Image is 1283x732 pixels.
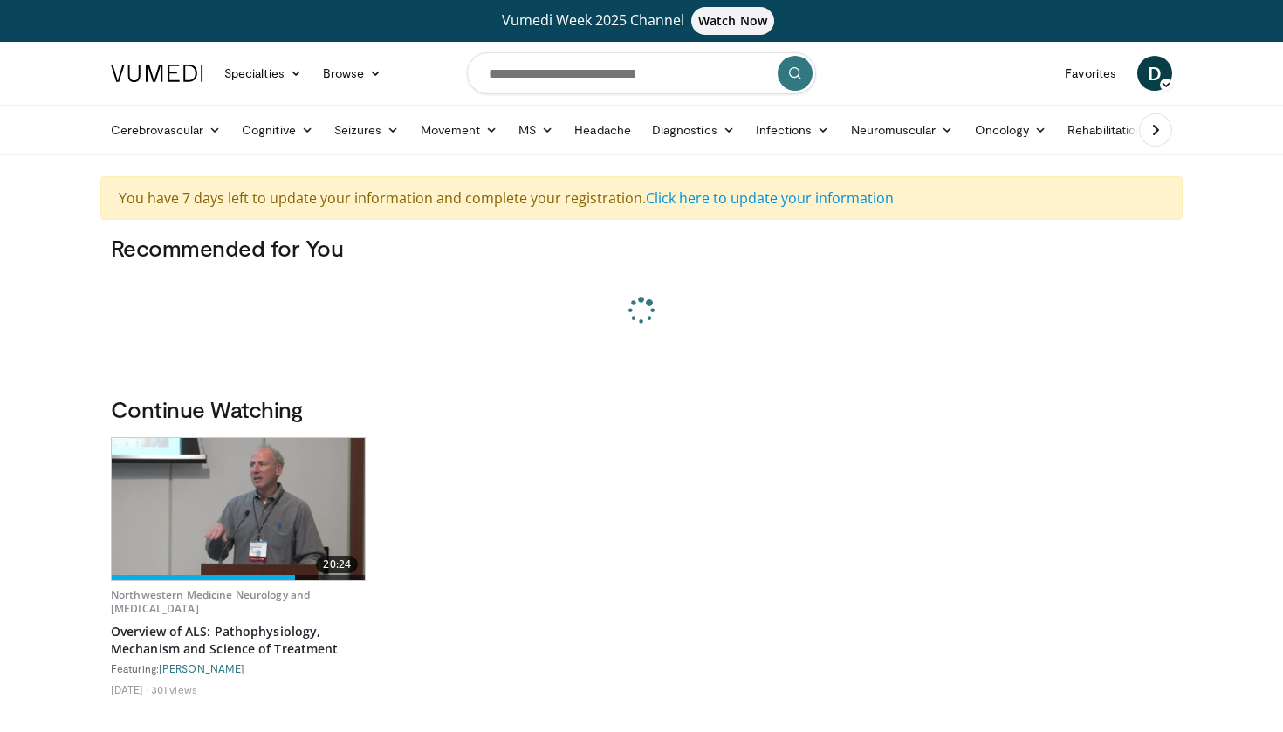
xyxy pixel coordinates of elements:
[502,10,781,30] span: Vumedi Week 2025 Channel
[111,682,148,696] li: [DATE]
[111,661,366,675] div: Featuring:
[312,56,393,91] a: Browse
[641,113,745,147] a: Diagnostics
[111,65,203,82] img: VuMedi Logo
[100,176,1183,220] div: You have 7 days left to update your information and complete your registration.
[467,52,816,94] input: Search topics, interventions
[111,395,1172,423] h3: Continue Watching
[112,438,365,580] a: 20:24
[840,113,964,147] a: Neuromuscular
[151,682,197,696] li: 301 views
[646,188,894,208] a: Click here to update your information
[231,113,324,147] a: Cognitive
[111,623,366,658] a: Overview of ALS: Pathophysiology, Mechanism and Science of Treatment
[1137,56,1172,91] a: D
[159,662,244,674] a: [PERSON_NAME]
[745,113,840,147] a: Infections
[324,113,410,147] a: Seizures
[111,234,1172,262] h3: Recommended for You
[964,113,1058,147] a: Oncology
[410,113,509,147] a: Movement
[564,113,641,147] a: Headache
[111,587,310,616] a: Northwestern Medicine Neurology and [MEDICAL_DATA]
[112,438,365,580] img: ed4523ac-d99b-4630-ac89-35af8675d129.620x360_q85_upscale.jpg
[1054,56,1127,91] a: Favorites
[691,7,774,35] span: Watch Now
[316,556,358,573] span: 20:24
[214,56,312,91] a: Specialties
[1057,113,1153,147] a: Rehabilitation
[113,7,1170,35] a: Vumedi Week 2025 ChannelWatch Now
[100,113,231,147] a: Cerebrovascular
[508,113,564,147] a: MS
